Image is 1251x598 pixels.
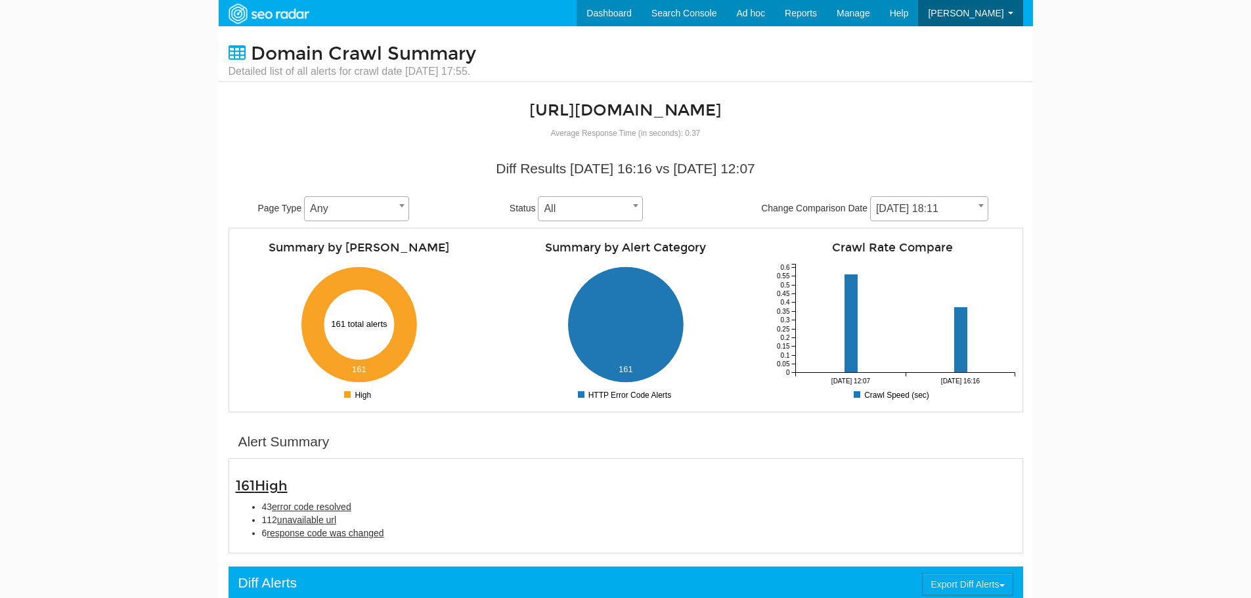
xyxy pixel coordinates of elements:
a: [URL][DOMAIN_NAME] [529,100,722,120]
span: response code was changed [267,528,384,538]
tspan: [DATE] 16:16 [940,377,980,385]
img: SEORadar [223,2,314,26]
span: Domain Crawl Summary [251,43,476,65]
tspan: 0.6 [780,264,789,271]
div: Alert Summary [238,432,330,452]
div: Diff Results [DATE] 16:16 vs [DATE] 12:07 [238,159,1013,179]
span: Ad hoc [736,8,765,18]
small: Detailed list of all alerts for crawl date [DATE] 17:55. [229,64,476,79]
tspan: 0 [785,369,789,376]
tspan: 0.2 [780,334,789,341]
text: 161 total alerts [331,319,387,329]
span: 08/31/2025 18:11 [870,196,988,221]
li: 43 [262,500,1016,513]
tspan: 0.5 [780,282,789,289]
tspan: 0.45 [777,290,790,297]
span: [PERSON_NAME] [928,8,1003,18]
tspan: [DATE] 12:07 [831,377,870,385]
span: Page Type [258,203,302,213]
span: Help [890,8,909,18]
span: Status [510,203,536,213]
div: Diff Alerts [238,573,297,593]
span: Any [304,196,409,221]
tspan: 0.05 [777,360,790,368]
button: Export Diff Alerts [922,573,1013,595]
span: 161 [236,477,288,494]
tspan: 0.4 [780,299,789,306]
span: Any [305,200,408,218]
tspan: 0.15 [777,343,790,350]
span: Manage [837,8,870,18]
span: unavailable url [277,515,336,525]
span: 08/31/2025 18:11 [871,200,988,218]
span: High [255,477,288,494]
h4: Summary by Alert Category [502,242,749,254]
h4: Crawl Rate Compare [769,242,1016,254]
span: Change Comparison Date [761,203,867,213]
span: All [538,196,643,221]
tspan: 0.25 [777,326,790,333]
span: Reports [785,8,817,18]
tspan: 0.3 [780,316,789,324]
tspan: 0.1 [780,352,789,359]
li: 112 [262,513,1016,526]
h4: Summary by [PERSON_NAME] [236,242,483,254]
tspan: 0.35 [777,308,790,315]
span: error code resolved [272,502,351,512]
span: All [538,200,642,218]
li: 6 [262,526,1016,540]
tspan: 0.55 [777,272,790,280]
small: Average Response Time (in seconds): 0.37 [551,129,701,138]
span: Search Console [651,8,717,18]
